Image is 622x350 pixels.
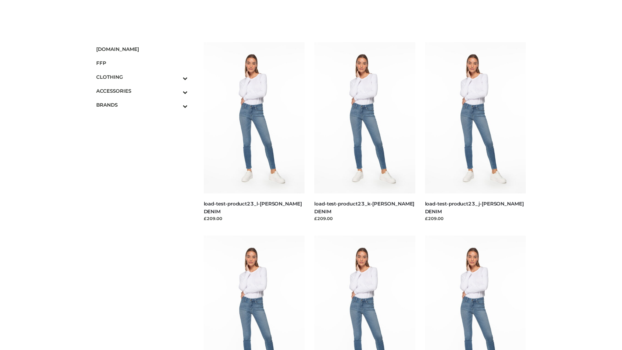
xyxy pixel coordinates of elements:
[425,201,524,214] a: load-test-product23_j-[PERSON_NAME] DENIM
[96,84,188,98] a: ACCESSORIESToggle Submenu
[204,201,302,214] a: load-test-product23_l-[PERSON_NAME] DENIM
[425,215,526,222] div: £209.00
[165,98,188,112] button: Toggle Submenu
[165,84,188,98] button: Toggle Submenu
[96,59,188,67] span: FFP
[96,101,188,109] span: BRANDS
[314,215,415,222] div: £209.00
[96,87,188,95] span: ACCESSORIES
[165,70,188,84] button: Toggle Submenu
[204,215,305,222] div: £209.00
[314,201,414,214] a: load-test-product23_k-[PERSON_NAME] DENIM
[96,98,188,112] a: BRANDSToggle Submenu
[96,73,188,81] span: CLOTHING
[96,70,188,84] a: CLOTHINGToggle Submenu
[96,56,188,70] a: FFP
[96,42,188,56] a: [DOMAIN_NAME]
[96,45,188,53] span: [DOMAIN_NAME]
